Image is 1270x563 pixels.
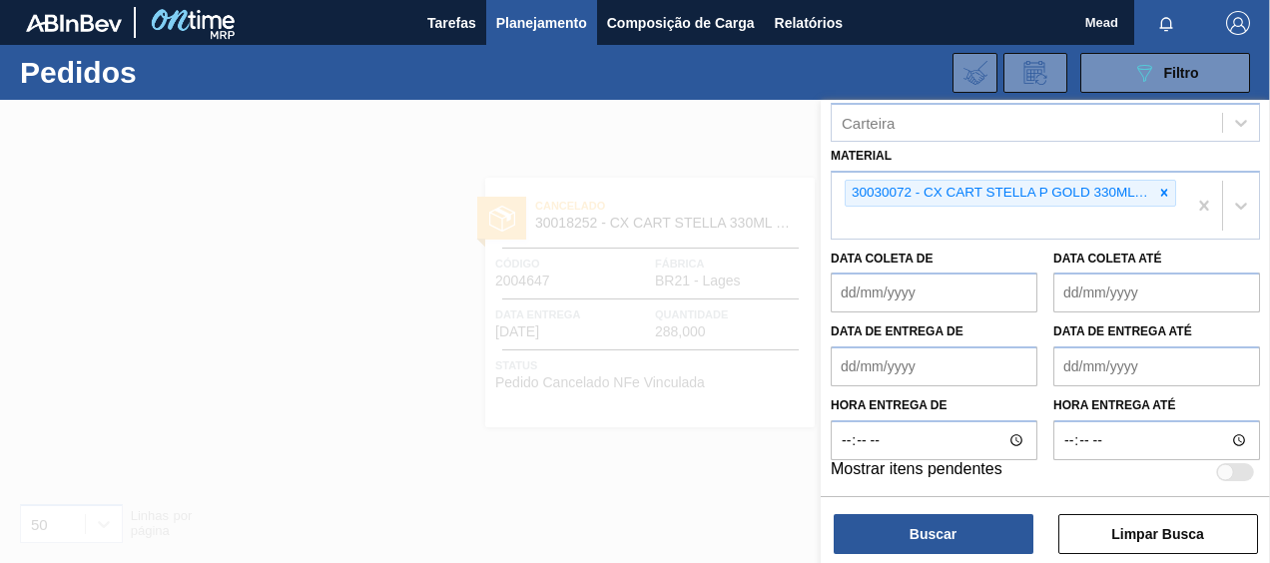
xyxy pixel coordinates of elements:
[831,346,1037,386] input: dd/mm/yyyy
[607,11,755,35] span: Composição de Carga
[1226,11,1250,35] img: Logout
[1053,391,1260,420] label: Hora entrega até
[842,114,895,131] div: Carteira
[427,11,476,35] span: Tarefas
[1164,65,1199,81] span: Filtro
[831,460,1002,484] label: Mostrar itens pendentes
[831,273,1037,312] input: dd/mm/yyyy
[846,181,1153,206] div: 30030072 - CX CART STELLA P GOLD 330ML C6 298 NIV23
[952,53,997,93] div: Importar Negociações dos Pedidos
[496,11,587,35] span: Planejamento
[775,11,843,35] span: Relatórios
[831,391,1037,420] label: Hora entrega de
[1080,53,1250,93] button: Filtro
[1053,324,1192,338] label: Data de Entrega até
[1003,53,1067,93] div: Solicitação de Revisão de Pedidos
[1053,252,1161,266] label: Data coleta até
[831,252,933,266] label: Data coleta de
[1053,273,1260,312] input: dd/mm/yyyy
[831,324,963,338] label: Data de Entrega de
[20,61,296,84] h1: Pedidos
[831,149,892,163] label: Material
[1053,346,1260,386] input: dd/mm/yyyy
[26,14,122,32] img: TNhmsLtSVTkK8tSr43FrP2fwEKptu5GPRR3wAAAABJRU5ErkJggg==
[1134,9,1198,37] button: Notificações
